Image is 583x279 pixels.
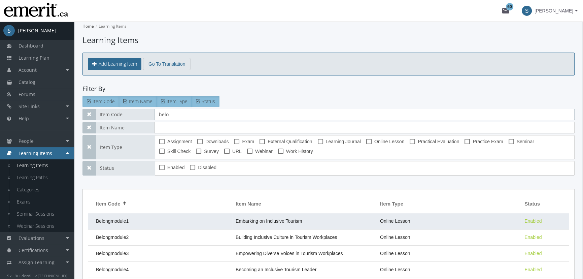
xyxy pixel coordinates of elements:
span: Help [19,115,29,122]
span: Enabled [524,235,542,240]
small: SkillBuilder® - v.[TECHNICAL_ID] [7,273,67,278]
span: Online Lesson [380,235,410,240]
span: Evaluations [19,235,44,241]
span: People [19,138,34,144]
span: Item Name [129,98,152,104]
span: Online Lesson [380,251,410,256]
span: URL [232,147,242,155]
span: Assign Learning [19,259,55,266]
button: Add Learning Item [88,58,141,70]
div: [PERSON_NAME] [18,27,56,34]
span: Empowering Diverse Voices in Tourism Workplaces [236,251,343,256]
span: Status [202,98,215,104]
a: Learning Items [10,159,74,172]
span: Belongmodule1 [96,218,129,224]
span: Exam [242,137,254,146]
span: Work History [286,147,313,155]
a: Learning Paths [10,172,74,184]
span: Item Type [96,135,155,159]
span: Building Inclusive Culture in Tourism Workplaces [236,235,337,240]
a: Exams [10,196,74,208]
span: Practical Evaluation [418,137,459,146]
span: Online Lesson [380,267,410,272]
span: Becoming an Inclusive Tourism Leader [236,267,316,272]
span: Practice Exam [473,137,503,146]
span: Reports [19,271,36,278]
span: Belongmodule3 [96,251,129,256]
span: Item Code [96,109,155,120]
h4: Filter By [82,86,575,92]
span: Enabled [167,163,184,172]
span: Certifications [19,247,48,253]
span: Enabled [524,218,542,224]
span: Catalog [19,79,35,85]
span: Online Lesson [380,218,410,224]
span: Webinar [255,147,273,155]
a: Webinar Sessions [10,220,74,232]
span: External Qualification [268,137,312,146]
span: Site Links [19,103,40,110]
mat-icon: mail [502,7,510,15]
span: Item Code [96,200,121,207]
span: Item Type [167,98,187,104]
a: Seminar Sessions [10,208,74,220]
span: Seminar [517,137,534,146]
span: Learning Items [19,150,52,156]
span: Status [96,161,155,176]
span: Account [19,67,37,73]
span: Online Lesson [374,137,405,146]
span: Item Type [380,200,403,207]
span: Assignment [167,137,192,146]
span: Item Code [93,98,115,104]
a: Home [82,23,94,29]
span: Enabled [524,267,542,272]
a: Categories [10,184,74,196]
div: Item Name [236,200,267,207]
div: Item Code [96,200,127,207]
span: Survey [204,147,219,155]
span: Enabled [524,251,542,256]
span: Embarking on Inclusive Tourism [236,218,302,224]
span: Disabled [198,163,216,172]
span: Item Name [236,200,261,207]
span: Forums [19,91,35,97]
span: [PERSON_NAME] [535,5,573,17]
span: Learning Journal [326,137,361,146]
button: Go To Translation [143,58,191,70]
span: S [522,6,532,16]
span: Item Name [96,122,155,133]
span: Dashboard [19,42,43,49]
span: Status [524,200,540,207]
span: Learning Plan [19,55,49,61]
span: Belongmodule2 [96,235,129,240]
li: Learning Items [94,22,127,31]
span: Downloads [205,137,229,146]
span: Go To Translation [148,58,185,70]
h1: Learning Items [82,34,575,46]
span: Skill Check [167,147,191,155]
span: Belongmodule4 [96,267,129,272]
span: S [3,25,15,36]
